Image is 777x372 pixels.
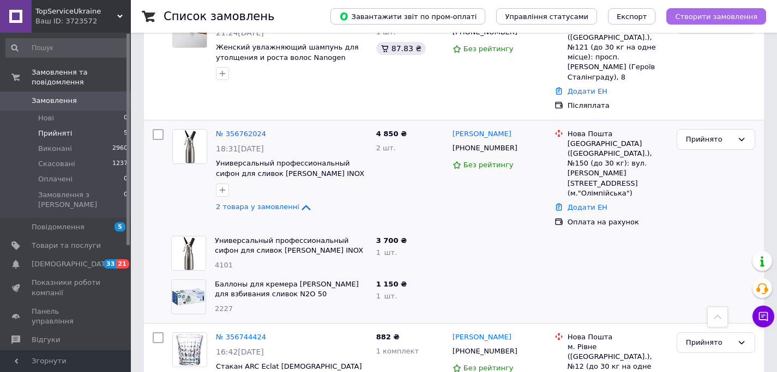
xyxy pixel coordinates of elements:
[172,236,206,270] img: Фото товару
[215,236,363,275] a: Универсальный профессиональный сифон для сливок [PERSON_NAME] INOX 1 л, [PERSON_NAME] для горячег...
[172,129,207,164] a: Фото товару
[35,7,117,16] span: TopServiceUkraine
[686,337,733,349] div: Прийнято
[32,307,101,326] span: Панель управління
[376,333,400,341] span: 882 ₴
[216,347,264,356] span: 16:42[DATE]
[568,139,668,198] div: [GEOGRAPHIC_DATA] ([GEOGRAPHIC_DATA].), №150 (до 30 кг): вул. [PERSON_NAME][STREET_ADDRESS] (м."О...
[38,144,72,154] span: Виконані
[463,45,514,53] span: Без рейтингу
[38,159,75,169] span: Скасовані
[752,306,774,327] button: Чат з покупцем
[216,159,364,198] a: Универсальный профессиональный сифон для сливок [PERSON_NAME] INOX 1 л, [PERSON_NAME] для горячег...
[376,130,407,138] span: 4 850 ₴
[32,68,131,87] span: Замовлення та повідомлення
[568,203,607,211] a: Додати ЕН
[376,292,397,300] span: 1 шт.
[175,333,204,367] img: Фото товару
[463,161,514,169] span: Без рейтингу
[453,332,511,343] a: [PERSON_NAME]
[216,203,312,211] a: 2 товара у замовленні
[104,259,116,269] span: 33
[568,87,607,95] a: Додати ЕН
[655,12,766,20] a: Створити замовлення
[124,113,128,123] span: 0
[216,203,299,211] span: 2 товара у замовленні
[568,23,668,82] div: [GEOGRAPHIC_DATA] ([GEOGRAPHIC_DATA].), №121 (до 30 кг на одне місце): просп. [PERSON_NAME] (Геро...
[112,144,128,154] span: 2960
[32,241,101,251] span: Товари та послуги
[608,8,656,25] button: Експорт
[216,333,266,341] a: № 356744424
[568,332,668,342] div: Нова Пошта
[115,222,125,231] span: 5
[675,13,757,21] span: Створити замовлення
[496,8,597,25] button: Управління статусами
[38,113,54,123] span: Нові
[686,134,733,145] div: Прийнято
[35,16,131,26] div: Ваш ID: 3723572
[38,129,72,138] span: Прийняті
[376,42,426,55] div: 87.83 ₴
[38,174,73,184] span: Оплачені
[617,13,647,21] span: Експорт
[38,190,124,210] span: Замовлення з [PERSON_NAME]
[32,278,101,297] span: Показники роботи компанії
[172,332,207,367] a: Фото товару
[453,129,511,139] a: [PERSON_NAME]
[124,190,128,210] span: 0
[124,174,128,184] span: 0
[376,248,397,257] span: 1 шт.
[32,259,112,269] span: [DEMOGRAPHIC_DATA]
[505,13,588,21] span: Управління статусами
[568,217,668,227] div: Оплата на рахунок
[463,364,514,372] span: Без рейтингу
[376,347,419,355] span: 1 комплект
[32,222,85,232] span: Повідомлення
[32,96,77,106] span: Замовлення
[330,8,485,25] button: Завантажити звіт по пром-оплаті
[5,38,129,58] input: Пошук
[376,236,407,245] span: 3 700 ₴
[666,8,766,25] button: Створити замовлення
[112,159,128,169] span: 1237
[215,304,233,313] span: 2227
[216,130,266,138] a: № 356762024
[164,10,274,23] h1: Список замовлень
[172,280,206,314] img: Фото товару
[215,261,233,269] span: 4101
[216,28,264,37] span: 21:24[DATE]
[116,259,129,269] span: 21
[376,144,396,152] span: 2 шт.
[215,280,359,319] a: Баллоны для кремера [PERSON_NAME] для взбивания сливок N2O 50 шт Капсулы для сифонов для приготов...
[216,43,359,62] a: Женский увлажняющий шампунь для утолщения и роста волос Nanogen
[376,280,407,288] span: 1 150 ₴
[568,101,668,111] div: Післяплата
[124,129,128,138] span: 5
[173,130,207,163] img: Фото товару
[32,335,60,345] span: Відгуки
[216,144,264,153] span: 18:31[DATE]
[568,129,668,139] div: Нова Пошта
[339,11,477,21] span: Завантажити звіт по пром-оплаті
[450,344,520,358] div: [PHONE_NUMBER]
[450,141,520,155] div: [PHONE_NUMBER]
